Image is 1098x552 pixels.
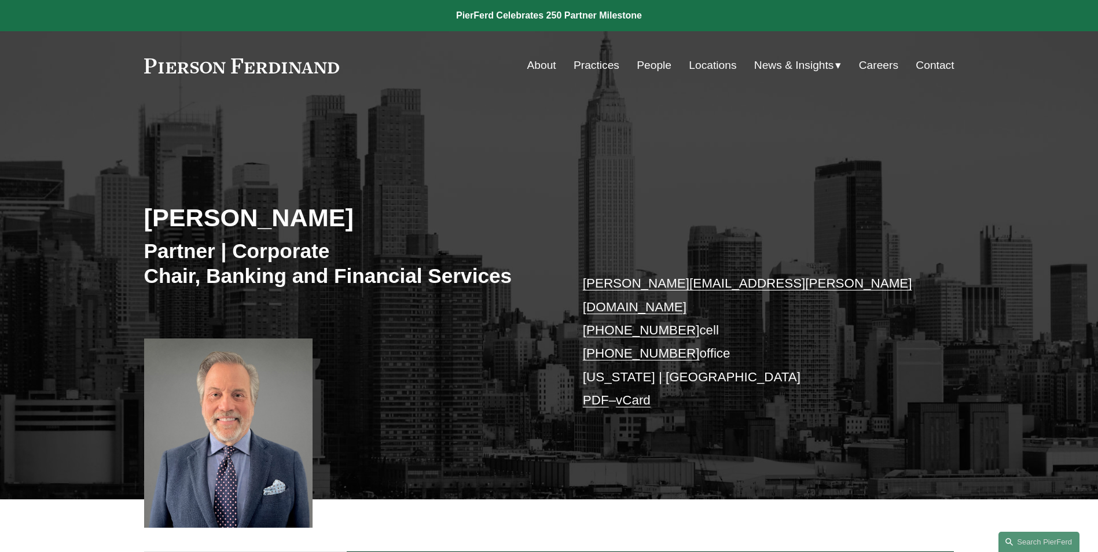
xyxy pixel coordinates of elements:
a: Practices [574,54,619,76]
a: Contact [916,54,954,76]
a: [PHONE_NUMBER] [583,323,700,337]
p: cell office [US_STATE] | [GEOGRAPHIC_DATA] – [583,272,920,412]
a: Search this site [998,532,1079,552]
a: About [527,54,556,76]
a: People [637,54,671,76]
a: folder dropdown [754,54,842,76]
a: [PHONE_NUMBER] [583,346,700,360]
a: vCard [616,393,651,407]
a: Locations [689,54,736,76]
a: Careers [859,54,898,76]
h3: Partner | Corporate Chair, Banking and Financial Services [144,238,549,289]
h2: [PERSON_NAME] [144,203,549,233]
span: News & Insights [754,56,834,76]
a: PDF [583,393,609,407]
a: [PERSON_NAME][EMAIL_ADDRESS][PERSON_NAME][DOMAIN_NAME] [583,276,912,314]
